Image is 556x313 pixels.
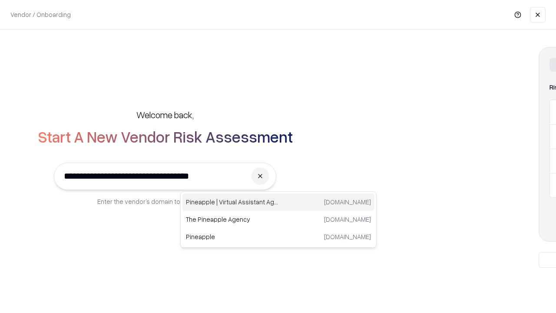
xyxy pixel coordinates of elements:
p: [DOMAIN_NAME] [324,232,371,241]
h2: Start A New Vendor Risk Assessment [38,128,293,145]
p: The Pineapple Agency [186,215,278,224]
p: Pineapple | Virtual Assistant Agency [186,197,278,206]
p: Vendor / Onboarding [10,10,71,19]
p: [DOMAIN_NAME] [324,197,371,206]
div: Suggestions [180,191,377,248]
h5: Welcome back, [136,109,194,121]
p: [DOMAIN_NAME] [324,215,371,224]
p: Pineapple [186,232,278,241]
p: Enter the vendor’s domain to begin onboarding [97,197,233,206]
